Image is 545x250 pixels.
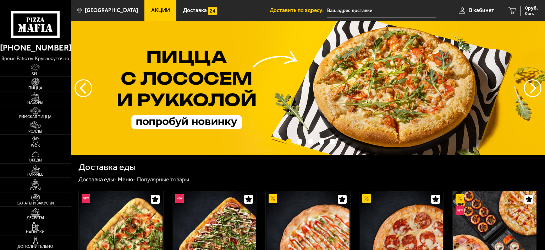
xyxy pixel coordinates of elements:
span: [GEOGRAPHIC_DATA] [85,8,138,13]
h1: Доставка еды [78,163,136,172]
button: точки переключения [319,139,324,144]
span: Акции [151,8,170,13]
img: Новинка [456,206,464,215]
span: Санкт-Петербург, Малый проспект Васильевского острова, 38-40/73 [327,4,436,17]
input: Ваш адрес доставки [327,4,436,17]
span: 0 шт. [525,11,538,16]
span: 0 руб. [525,6,538,11]
img: Акционный [269,194,277,203]
span: Доставить по адресу: [270,8,327,13]
img: Акционный [456,194,464,203]
span: Доставка [183,8,207,13]
span: В кабинет [469,8,494,13]
a: Меню- [118,176,136,183]
img: 15daf4d41897b9f0e9f617042186c801.svg [208,7,217,15]
button: точки переключения [297,139,302,144]
button: предыдущий [524,79,541,97]
a: Доставка еды- [78,176,117,183]
button: точки переключения [286,139,291,144]
button: следующий [75,79,92,97]
img: Новинка [82,194,90,203]
div: Популярные товары [137,176,189,183]
button: точки переключения [308,139,313,144]
button: точки переключения [330,139,335,144]
img: Новинка [175,194,184,203]
img: Акционный [362,194,371,203]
